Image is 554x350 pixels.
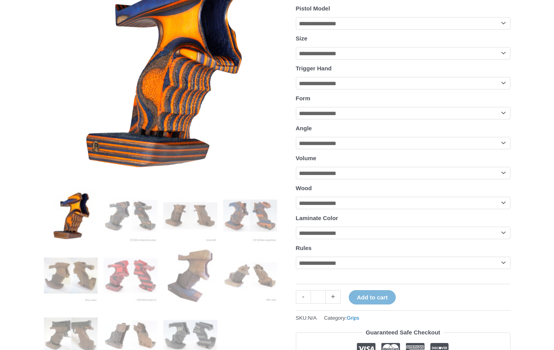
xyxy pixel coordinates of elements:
[44,248,98,303] img: Rink Grip for Sport Pistol - Image 5
[44,189,98,243] img: Rink Grip for Sport Pistol
[347,315,359,321] a: Grips
[163,248,217,303] img: Rink Grip for Sport Pistol - Image 7
[223,248,277,303] img: Rink Sport Pistol Grip
[296,290,311,304] a: -
[308,315,317,321] span: N/A
[349,290,396,304] button: Add to cart
[296,215,338,221] label: Laminate Color
[326,290,341,304] a: +
[296,185,312,191] label: Wood
[296,155,316,161] label: Volume
[296,245,312,251] label: Rules
[296,5,330,12] label: Pistol Model
[296,65,332,72] label: Trigger Hand
[103,189,157,243] img: Rink Grip for Sport Pistol - Image 2
[296,313,317,323] span: SKU:
[103,248,157,303] img: Rink Grip for Sport Pistol - Image 6
[163,189,217,243] img: Rink Grip for Sport Pistol - Image 3
[296,95,311,101] label: Form
[296,35,308,42] label: Size
[324,313,359,323] span: Category:
[363,327,444,338] legend: Guaranteed Safe Checkout
[296,125,312,131] label: Angle
[311,290,326,304] input: Product quantity
[223,189,277,243] img: Rink Grip for Sport Pistol - Image 4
